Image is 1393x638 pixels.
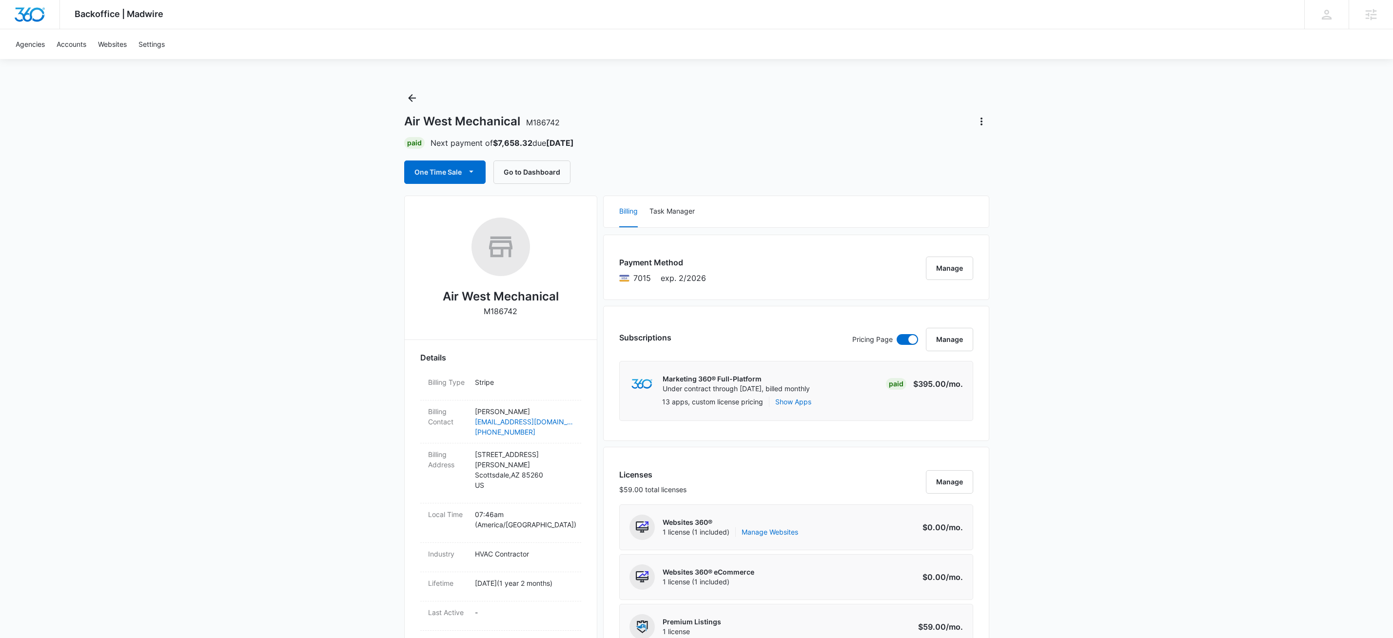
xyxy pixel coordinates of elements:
[428,449,467,470] dt: Billing Address
[404,160,486,184] button: One Time Sale
[631,379,652,389] img: marketing360Logo
[886,378,906,390] div: Paid
[10,29,51,59] a: Agencies
[619,484,687,495] p: $59.00 total licenses
[663,384,810,394] p: Under contract through [DATE], billed monthly
[475,449,573,490] p: [STREET_ADDRESS][PERSON_NAME] Scottsdale , AZ 85260 US
[663,527,798,537] span: 1 license (1 included)
[619,196,638,227] button: Billing
[420,543,581,572] div: IndustryHVAC Contractor
[852,334,893,345] p: Pricing Page
[649,196,695,227] button: Task Manager
[917,571,963,583] p: $0.00
[133,29,171,59] a: Settings
[420,371,581,400] div: Billing TypeStripe
[428,607,467,618] dt: Last Active
[917,621,963,633] p: $59.00
[946,522,963,532] span: /mo.
[428,377,467,387] dt: Billing Type
[742,527,798,537] a: Manage Websites
[428,578,467,588] dt: Lifetime
[633,272,651,284] span: Visa ending with
[619,332,671,343] h3: Subscriptions
[428,509,467,519] dt: Local Time
[484,305,517,317] p: M186742
[974,114,989,129] button: Actions
[946,622,963,632] span: /mo.
[926,470,973,494] button: Manage
[420,400,581,443] div: Billing Contact[PERSON_NAME][EMAIL_ADDRESS][DOMAIN_NAME][PHONE_NUMBER]
[475,377,573,387] p: Stripe
[546,138,574,148] strong: [DATE]
[619,469,687,480] h3: Licenses
[475,578,573,588] p: [DATE] ( 1 year 2 months )
[661,272,706,284] span: exp. 2/2026
[475,417,573,427] a: [EMAIL_ADDRESS][DOMAIN_NAME]
[663,518,798,527] p: Websites 360®
[775,397,811,407] button: Show Apps
[404,137,425,149] div: Paid
[443,288,559,305] h2: Air West Mechanical
[475,427,573,437] a: [PHONE_NUMBER]
[475,549,573,559] p: HVAC Contractor
[75,9,163,19] span: Backoffice | Madwire
[946,572,963,582] span: /mo.
[420,443,581,503] div: Billing Address[STREET_ADDRESS][PERSON_NAME]Scottsdale,AZ 85260US
[926,328,973,351] button: Manage
[493,138,532,148] strong: $7,658.32
[420,572,581,601] div: Lifetime[DATE](1 year 2 months)
[662,397,763,407] p: 13 apps, custom license pricing
[428,549,467,559] dt: Industry
[926,257,973,280] button: Manage
[913,378,963,390] p: $395.00
[475,607,573,618] p: -
[663,627,721,637] span: 1 license
[663,577,754,587] span: 1 license (1 included)
[663,374,810,384] p: Marketing 360® Full-Platform
[663,567,754,577] p: Websites 360® eCommerce
[917,521,963,533] p: $0.00
[493,160,570,184] button: Go to Dashboard
[92,29,133,59] a: Websites
[420,503,581,543] div: Local Time07:46am (America/[GEOGRAPHIC_DATA])
[619,257,706,268] h3: Payment Method
[51,29,92,59] a: Accounts
[475,509,573,530] p: 07:46am ( America/[GEOGRAPHIC_DATA] )
[420,352,446,363] span: Details
[404,114,560,129] h1: Air West Mechanical
[526,118,560,127] span: M186742
[475,406,573,417] p: [PERSON_NAME]
[431,137,574,149] p: Next payment of due
[663,617,721,627] p: Premium Listings
[428,406,467,427] dt: Billing Contact
[420,601,581,631] div: Last Active-
[946,379,963,389] span: /mo.
[404,90,420,106] button: Back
